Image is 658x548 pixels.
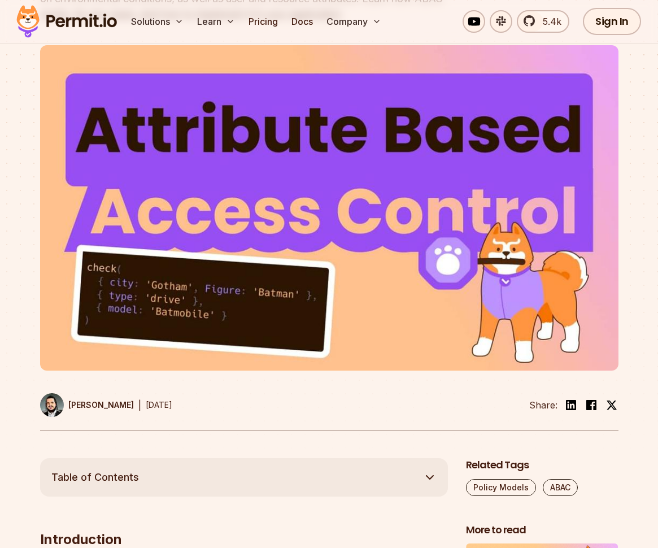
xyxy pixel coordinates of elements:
a: [PERSON_NAME] [40,393,134,417]
span: 5.4k [536,15,561,28]
div: | [138,398,141,412]
img: facebook [585,398,598,412]
h2: Related Tags [466,458,618,472]
span: Table of Contents [51,469,139,485]
img: What Is Attribute-Based Access Control (ABAC)? [40,45,618,371]
img: linkedin [564,398,578,412]
strong: Introduction [40,531,122,547]
a: Policy Models [466,479,536,496]
li: Share: [529,398,557,412]
img: Permit logo [11,2,122,41]
h2: More to read [466,523,618,537]
button: Company [322,10,386,33]
img: twitter [606,399,617,411]
a: ABAC [543,479,578,496]
a: Pricing [244,10,282,33]
button: Table of Contents [40,458,448,497]
a: Sign In [583,8,641,35]
img: Gabriel L. Manor [40,393,64,417]
time: [DATE] [146,400,172,410]
p: [PERSON_NAME] [68,399,134,411]
a: 5.4k [517,10,569,33]
a: Docs [287,10,317,33]
button: Solutions [127,10,188,33]
button: Learn [193,10,239,33]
